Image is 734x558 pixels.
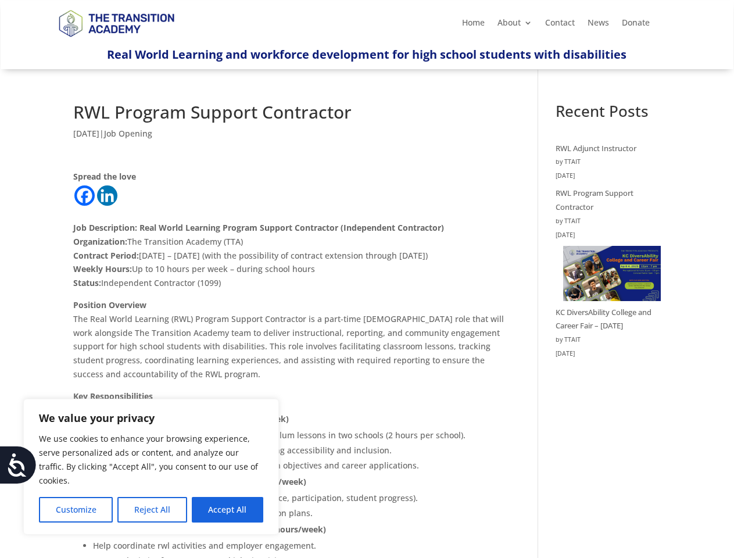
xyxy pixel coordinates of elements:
strong: Key Responsibilities [73,391,153,402]
button: Reject All [117,497,187,523]
li: Help coordinate rwl activities and employer engagement. [93,538,506,553]
strong: Weekly Hours: [73,263,132,274]
strong: Status: [73,277,101,288]
a: News [588,19,609,31]
p: | [73,127,506,149]
a: Donate [622,19,650,31]
h1: RWL Program Support Contractor [73,103,506,127]
p: The Real World Learning (RWL) Program Support Contractor is a part-time [DEMOGRAPHIC_DATA] role t... [73,298,506,389]
span: [DATE] [73,128,99,139]
button: Accept All [192,497,263,523]
a: Job Opening [104,128,152,139]
a: Home [462,19,485,31]
div: by TTAIT [556,155,661,169]
img: TTA Brand_TTA Primary Logo_Horizontal_Light BG [53,2,179,44]
li: Facilitate The Transition Academy’s RWL curriculum lessons in two schools (2 hours per school). [93,428,506,443]
button: Customize [39,497,113,523]
strong: Job Description: Real World Learning Program Support Contractor (Independent Contractor) Organiza... [73,222,444,247]
a: Logo-Noticias [53,35,179,46]
div: Spread the love [73,170,506,184]
a: Linkedin [97,185,117,206]
p: We value your privacy [39,411,263,425]
strong: Contract Period: [73,250,139,261]
li: Engage students in classroom sessions, ensuring accessibility and inclusion. [93,443,506,458]
li: Enter weekly data into TTA’s WebApp (attendance, participation, student progress). [93,491,506,506]
div: by TTAIT [556,333,661,347]
p: We use cookies to enhance your browsing experience, serve personalized ads or content, and analyz... [39,432,263,488]
a: About [497,19,532,31]
a: Facebook [74,185,95,206]
a: KC DiversAbility College and Career Fair – [DATE] [556,307,651,331]
time: [DATE] [556,169,661,183]
strong: Position Overview [73,299,146,310]
span: Real World Learning and workforce development for high school students with disabilities [107,46,626,62]
a: Contact [545,19,575,31]
time: [DATE] [556,228,661,242]
a: RWL Adjunct Instructor [556,143,636,153]
div: by TTAIT [556,214,661,228]
time: [DATE] [556,347,661,361]
li: Provide follow-up support to students on lesson objectives and career applications. [93,458,506,473]
h2: Recent Posts [556,103,661,124]
p: The Transition Academy (TTA) [DATE] – [DATE] (with the possibility of contract extension through ... [73,207,506,298]
li: Assist in compiling updates for student transition plans. [93,506,506,521]
a: RWL Program Support Contractor [556,188,633,212]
